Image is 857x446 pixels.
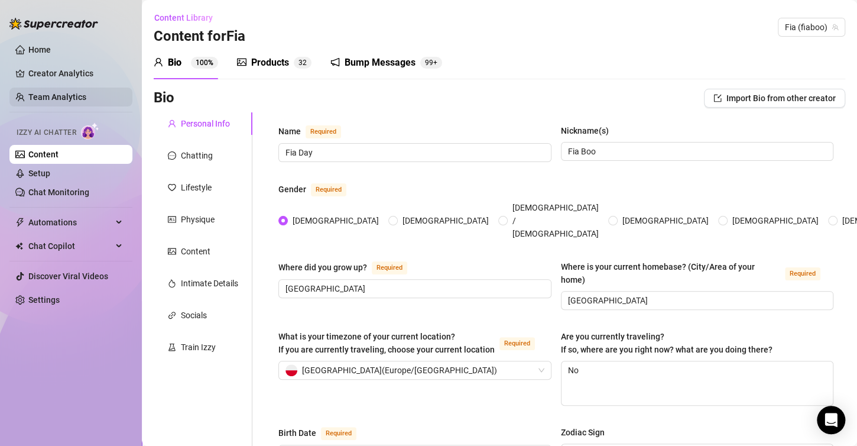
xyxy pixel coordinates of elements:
div: Bump Messages [345,56,415,70]
img: Chat Copilot [15,242,23,250]
span: team [832,24,839,31]
img: pl [285,364,297,376]
button: Content Library [154,8,222,27]
div: Content [181,245,210,258]
span: 3 [298,59,303,67]
a: Team Analytics [28,92,86,102]
input: Where did you grow up? [285,282,542,295]
span: idcard [168,215,176,224]
div: Personal Info [181,117,230,130]
span: 2 [303,59,307,67]
span: [DEMOGRAPHIC_DATA] [288,214,384,227]
span: experiment [168,343,176,351]
div: Intimate Details [181,277,238,290]
span: Fia (fiaboo) [785,18,838,36]
div: Products [251,56,289,70]
div: Chatting [181,149,213,162]
sup: 101 [420,57,442,69]
div: Train Izzy [181,341,216,354]
span: [DEMOGRAPHIC_DATA] [618,214,713,227]
div: Physique [181,213,215,226]
div: Birth Date [278,426,316,439]
a: Discover Viral Videos [28,272,108,281]
span: import [713,94,722,102]
div: Where is your current homebase? (City/Area of your home) [561,260,781,286]
span: notification [330,57,340,67]
a: Settings [28,295,60,305]
span: [DEMOGRAPHIC_DATA] [728,214,823,227]
span: picture [237,57,246,67]
label: Zodiac Sign [561,426,613,439]
div: Where did you grow up? [278,261,367,274]
span: user [154,57,163,67]
div: Zodiac Sign [561,426,605,439]
a: Chat Monitoring [28,188,89,197]
span: Automations [28,213,112,232]
a: Creator Analytics [28,64,123,83]
span: Required [321,427,356,440]
div: Lifestyle [181,181,212,194]
a: Home [28,45,51,54]
span: Required [499,337,535,350]
span: Content Library [154,13,213,22]
div: Gender [278,183,306,196]
span: user [168,119,176,128]
div: Open Intercom Messenger [817,406,845,434]
label: Birth Date [278,426,369,440]
span: heart [168,183,176,192]
span: fire [168,279,176,287]
span: Required [306,125,341,138]
h3: Content for Fia [154,27,245,46]
sup: 100% [191,57,218,69]
img: logo-BBDzfeDw.svg [9,18,98,30]
span: [DEMOGRAPHIC_DATA] [398,214,494,227]
span: Required [372,261,407,274]
span: What is your timezone of your current location? If you are currently traveling, choose your curre... [278,332,495,354]
h3: Bio [154,89,174,108]
div: Nickname(s) [561,124,609,137]
div: Bio [168,56,181,70]
label: Where is your current homebase? (City/Area of your home) [561,260,834,286]
span: message [168,151,176,160]
span: thunderbolt [15,218,25,227]
a: Content [28,150,59,159]
sup: 32 [294,57,311,69]
img: AI Chatter [81,122,99,140]
input: Name [285,146,542,159]
span: Are you currently traveling? If so, where are you right now? what are you doing there? [561,332,772,354]
span: picture [168,247,176,256]
span: Required [311,183,346,196]
label: Where did you grow up? [278,260,420,274]
button: Import Bio from other creator [704,89,845,108]
input: Nickname(s) [568,145,824,158]
label: Nickname(s) [561,124,617,137]
div: Name [278,125,301,138]
a: Setup [28,169,50,178]
span: Import Bio from other creator [726,93,836,103]
div: Socials [181,309,207,322]
span: Required [785,267,820,280]
span: link [168,311,176,319]
span: Chat Copilot [28,237,112,256]
label: Name [278,124,354,138]
label: Gender [278,182,359,196]
textarea: No [561,361,833,405]
span: [GEOGRAPHIC_DATA] ( Europe/[GEOGRAPHIC_DATA] ) [302,361,497,379]
span: [DEMOGRAPHIC_DATA] / [DEMOGRAPHIC_DATA] [508,201,603,240]
input: Where is your current homebase? (City/Area of your home) [568,294,824,307]
span: Izzy AI Chatter [17,127,76,138]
